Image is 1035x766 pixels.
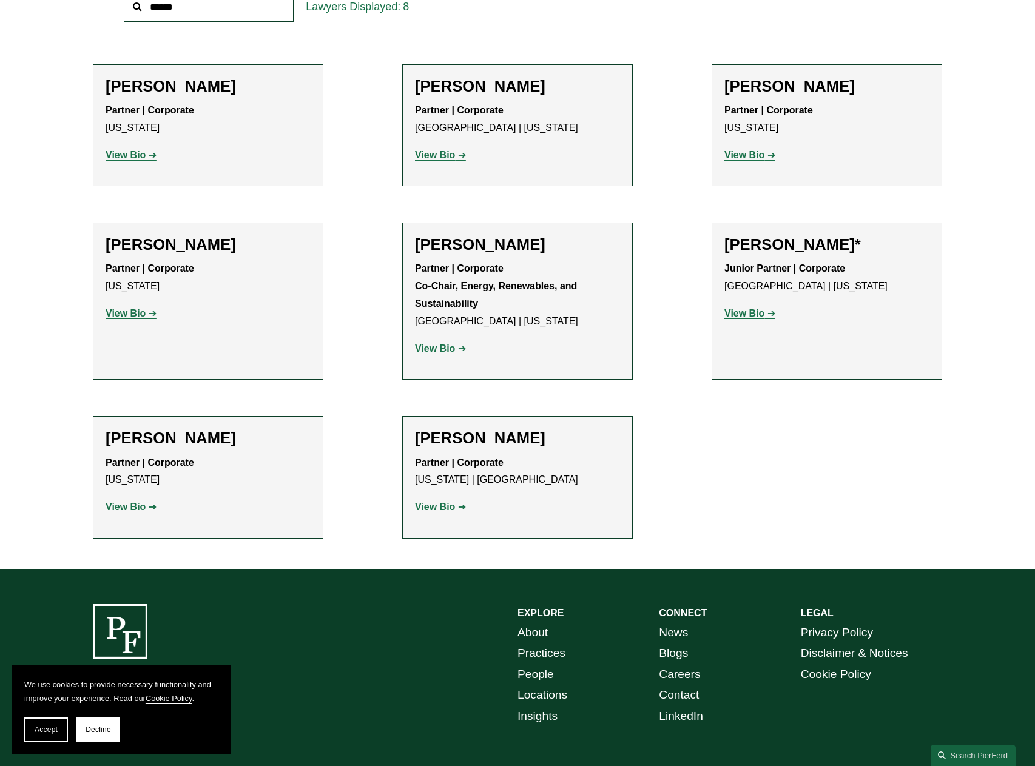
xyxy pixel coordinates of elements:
[724,150,764,160] strong: View Bio
[415,263,504,274] strong: Partner | Corporate
[415,457,504,468] strong: Partner | Corporate
[415,150,455,160] strong: View Bio
[659,643,688,664] a: Blogs
[106,308,157,318] a: View Bio
[415,102,620,137] p: [GEOGRAPHIC_DATA] | [US_STATE]
[12,665,231,754] section: Cookie banner
[415,343,466,354] a: View Bio
[106,502,157,512] a: View Bio
[801,664,871,685] a: Cookie Policy
[415,235,620,254] h2: [PERSON_NAME]
[415,281,580,309] strong: Co-Chair, Energy, Renewables, and Sustainability
[801,608,834,618] strong: LEGAL
[801,643,908,664] a: Disclaimer & Notices
[724,102,929,137] p: [US_STATE]
[659,706,703,727] a: LinkedIn
[724,260,929,295] p: [GEOGRAPHIC_DATA] | [US_STATE]
[106,457,194,468] strong: Partner | Corporate
[659,622,688,643] a: News
[24,717,68,742] button: Accept
[106,454,311,489] p: [US_STATE]
[35,725,58,734] span: Accept
[106,235,311,254] h2: [PERSON_NAME]
[659,664,700,685] a: Careers
[517,706,558,727] a: Insights
[106,260,311,295] p: [US_STATE]
[517,622,548,643] a: About
[724,308,775,318] a: View Bio
[931,745,1016,766] a: Search this site
[415,260,620,330] p: [GEOGRAPHIC_DATA] | [US_STATE]
[415,454,620,489] p: [US_STATE] | [GEOGRAPHIC_DATA]
[724,235,929,254] h2: [PERSON_NAME]*
[659,608,707,618] strong: CONNECT
[724,150,775,160] a: View Bio
[106,502,146,512] strong: View Bio
[517,685,567,706] a: Locations
[659,685,699,706] a: Contact
[415,77,620,96] h2: [PERSON_NAME]
[106,77,311,96] h2: [PERSON_NAME]
[415,502,466,512] a: View Bio
[76,717,120,742] button: Decline
[724,308,764,318] strong: View Bio
[106,105,194,115] strong: Partner | Corporate
[86,725,111,734] span: Decline
[106,429,311,448] h2: [PERSON_NAME]
[415,343,455,354] strong: View Bio
[24,677,218,705] p: We use cookies to provide necessary functionality and improve your experience. Read our .
[801,622,873,643] a: Privacy Policy
[415,105,504,115] strong: Partner | Corporate
[403,1,409,13] span: 8
[517,643,565,664] a: Practices
[724,77,929,96] h2: [PERSON_NAME]
[106,263,194,274] strong: Partner | Corporate
[724,105,813,115] strong: Partner | Corporate
[517,664,554,685] a: People
[146,694,192,703] a: Cookie Policy
[415,429,620,448] h2: [PERSON_NAME]
[415,150,466,160] a: View Bio
[106,150,157,160] a: View Bio
[724,263,845,274] strong: Junior Partner | Corporate
[415,502,455,512] strong: View Bio
[106,102,311,137] p: [US_STATE]
[106,308,146,318] strong: View Bio
[517,608,564,618] strong: EXPLORE
[106,150,146,160] strong: View Bio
